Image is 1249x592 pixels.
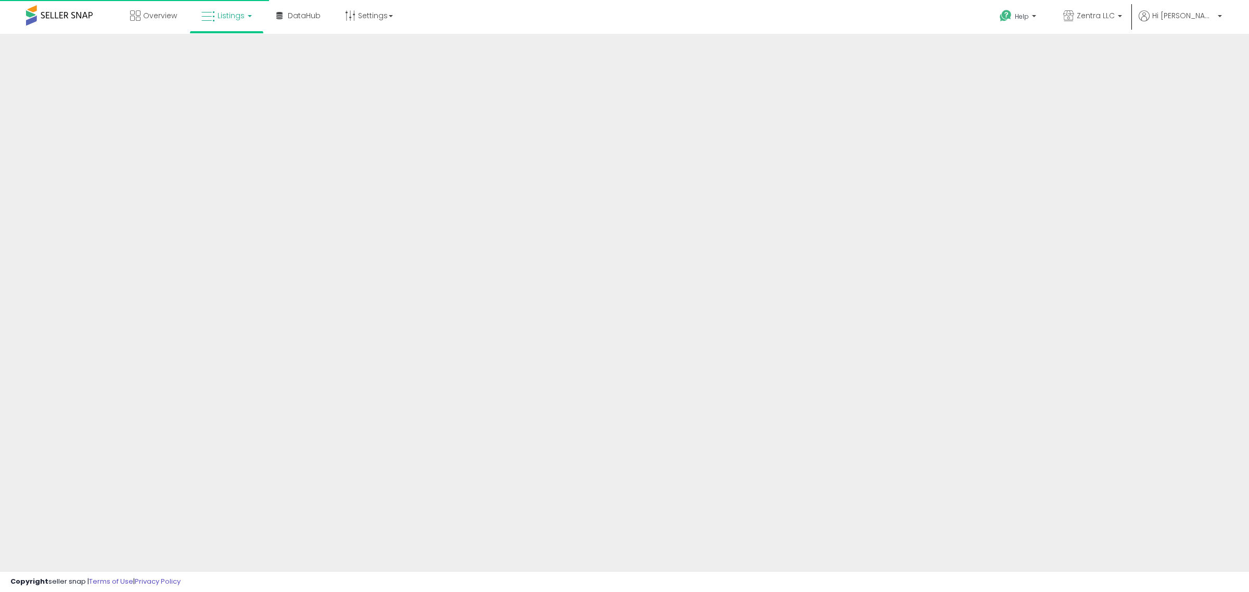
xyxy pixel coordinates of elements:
[991,2,1047,34] a: Help
[218,10,245,21] span: Listings
[1015,12,1029,21] span: Help
[288,10,321,21] span: DataHub
[1077,10,1115,21] span: Zentra LLC
[1139,10,1222,34] a: Hi [PERSON_NAME]
[143,10,177,21] span: Overview
[999,9,1012,22] i: Get Help
[1152,10,1215,21] span: Hi [PERSON_NAME]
